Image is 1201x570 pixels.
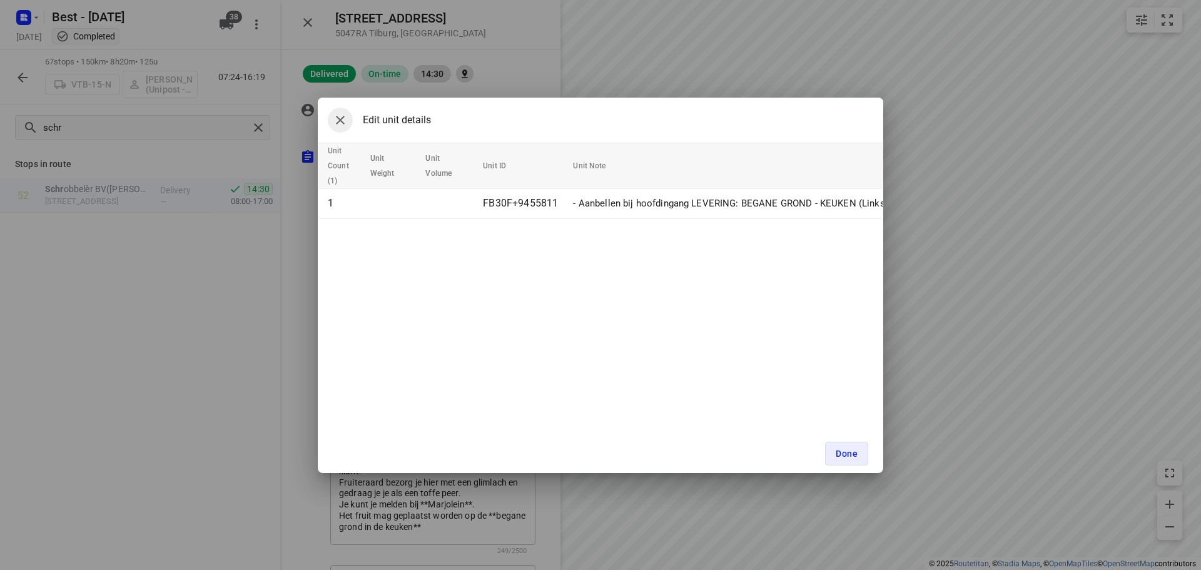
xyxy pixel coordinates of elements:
div: Edit unit details [328,108,431,133]
span: Unit Count (1) [328,143,365,188]
td: FB30F+9455811 [478,188,568,218]
span: Done [836,449,858,459]
p: - Aanbellen bij hoofdingang LEVERING: BEGANE GROND - KEUKEN (Linksaf, afgeven aan medewerker) [573,196,1006,211]
span: Unit ID [483,158,522,173]
span: Unit Note [573,158,622,173]
td: 1 [318,188,365,218]
span: Unit Weight [370,151,411,181]
button: Done [825,442,868,466]
span: Unit Volume [425,151,468,181]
